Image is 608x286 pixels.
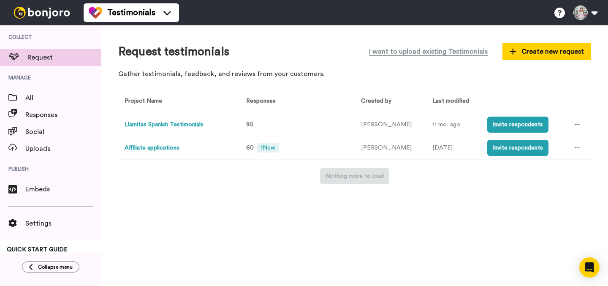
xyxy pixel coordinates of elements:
span: Settings [25,218,101,229]
span: Embeds [25,184,101,194]
td: 11 mo. ago [426,113,481,136]
button: Llamitas Spanish Testimonials [125,120,204,129]
p: Gather testimonials, feedback, and reviews from your customers. [118,69,591,79]
img: tm-color.svg [89,6,102,19]
span: Social [25,127,101,137]
td: [DATE] [426,136,481,160]
span: Responses [243,98,276,104]
span: Create new request [510,46,584,57]
span: Testimonials [107,7,155,19]
button: I want to upload existing Testimonials [363,42,494,61]
span: I want to upload existing Testimonials [369,46,488,57]
span: All [25,93,101,103]
span: QUICK START GUIDE [7,247,68,253]
span: 90 [246,122,253,128]
button: Affiliate applications [125,144,179,153]
th: Last modified [426,90,481,113]
button: Collapse menu [22,261,79,272]
img: bj-logo-header-white.svg [10,7,73,19]
td: [PERSON_NAME] [355,136,426,160]
button: Create new request [502,43,591,60]
th: Created by [355,90,426,113]
th: Project Name [118,90,236,113]
td: [PERSON_NAME] [355,113,426,136]
h1: Request testimonials [118,45,229,58]
button: Nothing more to load [320,168,389,184]
button: Invite respondents [487,140,548,156]
button: Invite respondents [487,117,548,133]
span: Request [27,52,101,63]
span: Uploads [25,144,101,154]
span: Responses [25,110,101,120]
span: Collapse menu [38,264,73,270]
span: 1 New [257,143,279,153]
div: Open Intercom Messenger [579,257,600,278]
span: 60 [246,145,254,151]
